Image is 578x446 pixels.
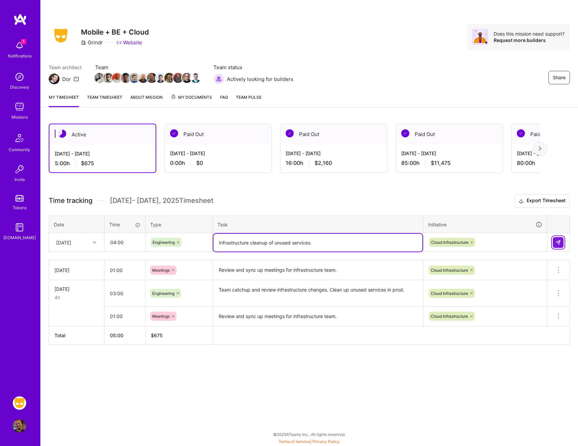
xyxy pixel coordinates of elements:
div: 85:00 h [401,160,497,167]
span: Cloud Infrastructure [431,291,468,296]
input: HH:MM [105,307,145,325]
th: Type [146,216,213,233]
textarea: Review and sync up meetings for infrastructure team. [213,261,422,279]
div: Notifications [8,52,32,59]
input: HH:MM [105,261,145,279]
div: Paid Out [280,124,387,144]
img: Team Member Avatar [191,73,201,83]
a: Team Member Avatar [130,72,139,84]
i: icon CompanyGray [81,40,86,45]
div: Active [49,124,156,145]
span: [DATE] - [DATE] , 2025 Timesheet [110,196,213,205]
i: icon Mail [74,76,79,82]
img: Community [11,130,28,146]
th: 05:00 [105,326,146,344]
span: My Documents [171,94,212,101]
div: null [553,237,564,248]
img: Actively looking for builders [213,74,224,84]
span: Cloud Infrastructure [431,268,468,273]
th: Date [49,216,105,233]
img: User Avatar [13,419,26,433]
img: Team Member Avatar [164,73,174,83]
a: Team Member Avatar [148,72,156,84]
a: Team Member Avatar [191,72,200,84]
img: Company Logo [49,27,73,45]
i: icon Chevron [93,241,96,244]
div: Paid Out [396,124,503,144]
span: $675 [81,160,94,167]
a: FAQ [220,94,228,107]
div: Tokens [13,204,27,211]
span: $11,475 [431,160,451,167]
a: Team Member Avatar [182,72,191,84]
textarea: Infrastructure cleanup of unused services. [213,234,422,252]
img: Team Member Avatar [129,73,139,83]
i: icon Download [519,197,524,205]
img: logo [13,13,27,26]
a: Team Member Avatar [174,72,182,84]
img: Team Member Avatar [121,73,131,83]
img: teamwork [13,100,26,114]
img: Team Member Avatar [156,73,166,83]
span: Team Pulse [236,95,261,100]
img: Paid Out [170,129,178,137]
div: Missions [11,114,28,121]
h3: Mobile + BE + Cloud [81,28,149,36]
img: Team Member Avatar [182,73,192,83]
div: Grindr [81,39,103,46]
span: Team architect [49,64,82,71]
div: 16:00 h [286,160,382,167]
img: Team Architect [49,74,59,84]
a: Team Member Avatar [95,72,104,84]
div: [DATE] - [DATE] [55,150,150,157]
a: Website [116,39,142,46]
span: $2,160 [315,160,332,167]
a: Team Member Avatar [104,72,113,84]
a: Team Member Avatar [165,72,174,84]
span: Cloud Infrastructure [431,240,468,245]
a: Terms of Service [279,439,310,444]
img: guide book [13,221,26,234]
img: bell [13,39,26,52]
div: Discovery [10,84,29,91]
img: Team Member Avatar [173,73,183,83]
span: Team status [213,64,293,71]
img: Paid Out [517,129,525,137]
img: Invite [13,163,26,176]
div: Community [9,146,30,153]
a: My Documents [171,94,212,107]
div: [DATE] - [DATE] [286,150,382,157]
span: Meetings [152,314,170,319]
div: Request more builders [494,37,565,43]
div: [DATE] [56,239,71,246]
a: Team Member Avatar [121,72,130,84]
a: Team Member Avatar [156,72,165,84]
a: Privacy Policy [313,439,340,444]
textarea: Team catchup and review infrastructure changes. Clean up unused services in prod. [213,281,422,306]
div: Dor [62,76,71,83]
img: Team Member Avatar [94,73,105,83]
div: Paid Out [165,124,272,144]
img: Paid Out [286,129,294,137]
span: $ 675 [151,332,163,338]
th: Task [213,216,423,233]
div: [DATE] [54,267,99,274]
span: Engineering [153,240,175,245]
div: 0:00 h [170,160,266,167]
span: Meetings [152,268,170,273]
img: Team Member Avatar [112,73,122,83]
input: HH:MM [105,284,145,302]
img: Submit [555,240,561,245]
a: Grindr: Mobile + BE + Cloud [11,396,28,410]
textarea: Review and sync up meetings for infrastructure team. [213,307,422,326]
div: Time [109,221,140,228]
div: Does this mission need support? [494,31,565,37]
span: Cloud Infrastructure [431,314,468,319]
button: Export Timesheet [514,194,570,208]
a: Team Pulse [236,94,261,107]
div: © 2025 ATeams Inc., All rights reserved. [40,426,578,443]
a: Team timesheet [87,94,122,107]
div: 5:00 h [55,160,150,167]
span: Time tracking [49,196,92,205]
span: Team [95,64,200,71]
